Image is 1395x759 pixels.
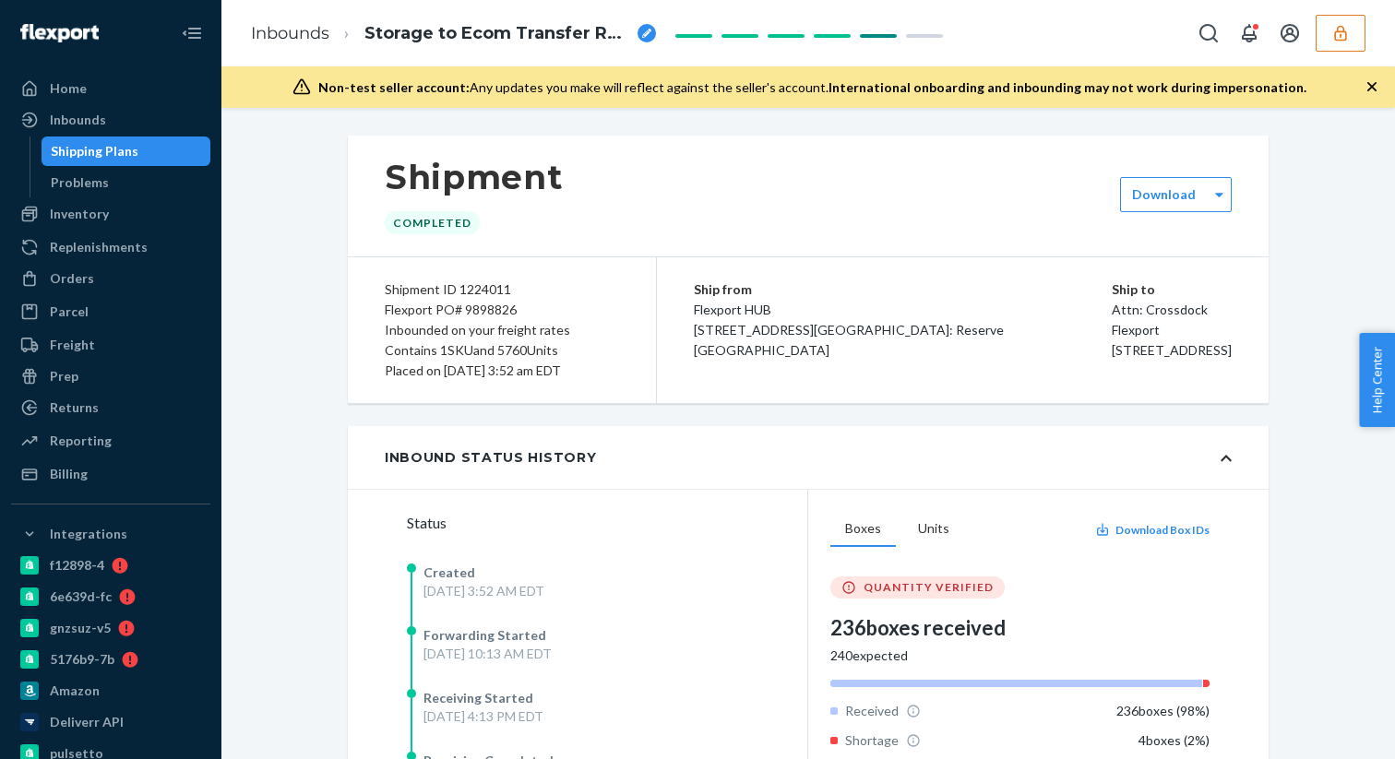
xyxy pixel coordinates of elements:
div: [DATE] 10:13 AM EDT [423,645,552,663]
div: Integrations [50,525,127,543]
p: Flexport [1112,320,1232,340]
div: Status [407,512,807,534]
div: Flexport PO# 9898826 [385,300,619,320]
a: Returns [11,393,210,422]
span: Receiving Started [423,690,533,706]
div: Prep [50,367,78,385]
a: Inventory [11,199,210,229]
div: Any updates you make will reflect against the seller's account. [318,78,1306,97]
button: Open notifications [1231,15,1268,52]
span: Created [423,564,475,580]
a: Freight [11,330,210,360]
div: Inventory [50,205,109,223]
div: Shipping Plans [51,142,138,160]
div: Reporting [50,432,112,450]
a: Orders [11,264,210,293]
ol: breadcrumbs [236,6,671,61]
a: f12898-4 [11,551,210,580]
div: [DATE] 3:52 AM EDT [423,582,544,600]
span: QUANTITY VERIFIED [864,580,994,595]
a: 6e639d-fc [11,582,210,611]
a: Amazon [11,676,210,706]
a: Shipping Plans [42,136,211,166]
a: Replenishments [11,232,210,262]
div: Billing [50,465,88,483]
span: Forwarding Started [423,627,546,643]
div: Shortage [830,731,921,750]
div: Parcel [50,302,89,321]
div: 4 boxes ( 2 %) [1139,731,1210,750]
div: Received [830,702,921,720]
div: Deliverr API [50,713,124,731]
div: Freight [50,336,95,354]
a: Parcel [11,297,210,326]
a: 5176b9-7b [11,645,210,674]
div: 240 expected [830,646,1210,665]
h1: Shipment [385,158,563,196]
div: f12898-4 [50,556,104,575]
button: Download Box IDs [1095,522,1210,538]
div: Inbounds [50,111,106,129]
label: Download [1132,185,1196,204]
button: Integrations [11,519,210,549]
div: Inbounded on your freight rates [385,320,619,340]
div: [DATE] 4:13 PM EDT [423,707,543,726]
button: Close Navigation [173,15,210,52]
div: 5176b9-7b [50,650,114,669]
div: Inbound Status History [385,448,596,467]
div: Orders [50,269,94,288]
span: [STREET_ADDRESS] [1112,342,1232,358]
img: Flexport logo [20,24,99,42]
a: Inbounds [11,105,210,135]
span: Non-test seller account: [318,79,470,95]
button: Open account menu [1271,15,1308,52]
div: Returns [50,398,99,417]
div: Completed [385,211,480,234]
a: gnzsuz-v5 [11,613,210,643]
p: Ship from [694,279,1112,300]
div: Placed on [DATE] 3:52 am EDT [385,361,619,381]
div: Contains 1 SKU and 5760 Units [385,340,619,361]
a: Home [11,74,210,103]
span: Flexport HUB [STREET_ADDRESS][GEOGRAPHIC_DATA]: Reserve [GEOGRAPHIC_DATA] [694,302,1004,358]
p: Attn: Crossdock [1112,300,1232,320]
button: Open Search Box [1190,15,1227,52]
button: Boxes [830,512,896,547]
a: Prep [11,362,210,391]
div: Amazon [50,682,100,700]
div: Replenishments [50,238,148,256]
a: Inbounds [251,23,329,43]
div: 236 boxes received [830,613,1210,642]
button: Help Center [1359,333,1395,427]
div: 6e639d-fc [50,587,112,606]
a: Billing [11,459,210,489]
div: Problems [51,173,109,192]
a: Reporting [11,426,210,456]
div: 236 boxes ( 98 %) [1116,702,1210,720]
button: Units [903,512,964,547]
span: Storage to Ecom Transfer RPAAZNIOSADBD [364,22,630,46]
a: Problems [42,168,211,197]
p: Ship to [1112,279,1232,300]
div: Home [50,79,87,98]
a: Deliverr API [11,707,210,737]
iframe: Opens a widget where you can chat to one of our agents [1275,704,1377,750]
span: International onboarding and inbounding may not work during impersonation. [829,79,1306,95]
div: Shipment ID 1224011 [385,279,619,300]
div: gnzsuz-v5 [50,619,111,637]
